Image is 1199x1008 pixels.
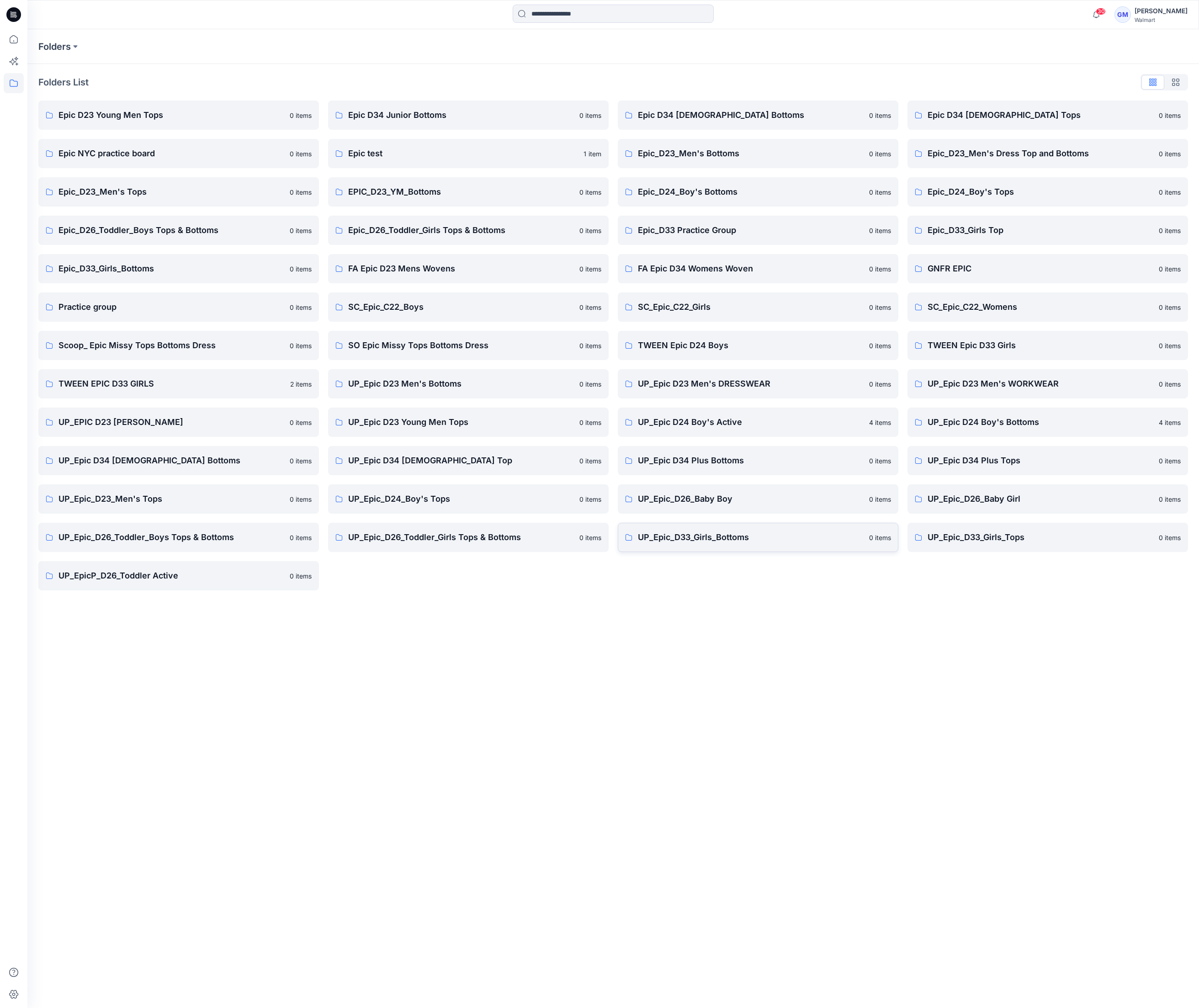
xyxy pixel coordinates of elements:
[1159,533,1181,542] p: 0 items
[348,262,574,275] p: FA Epic D23 Mens Wovens
[1159,187,1181,197] p: 0 items
[58,454,284,467] p: UP_Epic D34 [DEMOGRAPHIC_DATA] Bottoms
[328,101,609,130] a: Epic D34 Junior Bottoms0 items
[348,377,574,390] p: UP_Epic D23 Men's Bottoms
[907,254,1188,283] a: GNFR EPIC0 items
[638,147,864,160] p: Epic_D23_Men's Bottoms
[348,493,574,505] p: UP_Epic_D24_Boy's Tops
[38,101,319,130] a: Epic D23 Young Men Tops0 items
[869,226,891,235] p: 0 items
[290,111,312,120] p: 0 items
[907,446,1188,475] a: UP_Epic D34 Plus Tops0 items
[290,341,312,350] p: 0 items
[1159,111,1181,120] p: 0 items
[1159,379,1181,389] p: 0 items
[638,109,864,122] p: Epic D34 [DEMOGRAPHIC_DATA] Bottoms
[618,446,898,475] a: UP_Epic D34 Plus Bottoms0 items
[290,533,312,542] p: 0 items
[328,484,609,514] a: UP_Epic_D24_Boy's Tops0 items
[579,494,601,504] p: 0 items
[907,369,1188,398] a: UP_Epic D23 Men's WORKWEAR0 items
[928,416,1153,429] p: UP_Epic D24 Boy's Bottoms
[618,139,898,168] a: Epic_D23_Men's Bottoms0 items
[618,523,898,552] a: UP_Epic_D33_Girls_Bottoms0 items
[1159,149,1181,159] p: 0 items
[58,416,284,429] p: UP_EPIC D23 [PERSON_NAME]
[58,339,284,352] p: Scoop_ Epic Missy Tops Bottoms Dress
[328,254,609,283] a: FA Epic D23 Mens Wovens0 items
[348,454,574,467] p: UP_Epic D34 [DEMOGRAPHIC_DATA] Top
[1159,226,1181,235] p: 0 items
[928,262,1153,275] p: GNFR EPIC
[907,216,1188,245] a: Epic_D33_Girls Top0 items
[38,446,319,475] a: UP_Epic D34 [DEMOGRAPHIC_DATA] Bottoms0 items
[290,226,312,235] p: 0 items
[58,493,284,505] p: UP_Epic_D23_Men's Tops
[638,531,864,544] p: UP_Epic_D33_Girls_Bottoms
[928,109,1153,122] p: Epic D34 [DEMOGRAPHIC_DATA] Tops
[348,224,574,237] p: Epic_D26_Toddler_Girls Tops & Bottoms
[638,493,864,505] p: UP_Epic_D26_Baby Boy
[618,369,898,398] a: UP_Epic D23 Men's DRESSWEAR0 items
[618,331,898,360] a: TWEEN Epic D24 Boys0 items
[584,149,601,159] p: 1 item
[869,418,891,427] p: 4 items
[38,523,319,552] a: UP_Epic_D26_Toddler_Boys Tops & Bottoms0 items
[290,494,312,504] p: 0 items
[928,147,1153,160] p: Epic_D23_Men's Dress Top and Bottoms
[348,186,574,198] p: EPIC_D23_YM_Bottoms
[290,149,312,159] p: 0 items
[38,484,319,514] a: UP_Epic_D23_Men's Tops0 items
[1159,302,1181,312] p: 0 items
[58,147,284,160] p: Epic NYC practice board
[1135,16,1188,23] div: Walmart
[328,177,609,207] a: EPIC_D23_YM_Bottoms0 items
[1135,5,1188,16] div: [PERSON_NAME]
[38,254,319,283] a: Epic_D33_Girls_Bottoms0 items
[348,416,574,429] p: UP_Epic D23 Young Men Tops
[907,101,1188,130] a: Epic D34 [DEMOGRAPHIC_DATA] Tops0 items
[579,187,601,197] p: 0 items
[618,254,898,283] a: FA Epic D34 Womens Woven0 items
[38,177,319,207] a: Epic_D23_Men's Tops0 items
[638,454,864,467] p: UP_Epic D34 Plus Bottoms
[928,493,1153,505] p: UP_Epic_D26_Baby Girl
[928,301,1153,313] p: SC_Epic_C22_Womens
[58,224,284,237] p: Epic_D26_Toddler_Boys Tops & Bottoms
[1159,264,1181,274] p: 0 items
[328,331,609,360] a: SO Epic Missy Tops Bottoms Dress0 items
[348,109,574,122] p: Epic D34 Junior Bottoms
[58,301,284,313] p: Practice group
[58,377,285,390] p: TWEEN EPIC D33 GIRLS
[869,533,891,542] p: 0 items
[348,339,574,352] p: SO Epic Missy Tops Bottoms Dress
[907,292,1188,322] a: SC_Epic_C22_Womens0 items
[579,341,601,350] p: 0 items
[579,379,601,389] p: 0 items
[328,216,609,245] a: Epic_D26_Toddler_Girls Tops & Bottoms0 items
[618,408,898,437] a: UP_Epic D24 Boy's Active4 items
[38,292,319,322] a: Practice group0 items
[638,262,864,275] p: FA Epic D34 Womens Woven
[58,531,284,544] p: UP_Epic_D26_Toddler_Boys Tops & Bottoms
[907,408,1188,437] a: UP_Epic D24 Boy's Bottoms4 items
[38,40,71,53] a: Folders
[928,339,1153,352] p: TWEEN Epic D33 Girls
[928,186,1153,198] p: Epic_D24_Boy's Tops
[907,177,1188,207] a: Epic_D24_Boy's Tops0 items
[38,561,319,590] a: UP_EpicP_D26_Toddler Active0 items
[328,446,609,475] a: UP_Epic D34 [DEMOGRAPHIC_DATA] Top0 items
[38,331,319,360] a: Scoop_ Epic Missy Tops Bottoms Dress0 items
[869,379,891,389] p: 0 items
[58,109,284,122] p: Epic D23 Young Men Tops
[579,418,601,427] p: 0 items
[869,456,891,466] p: 0 items
[638,301,864,313] p: SC_Epic_C22_Girls
[348,301,574,313] p: SC_Epic_C22_Boys
[869,111,891,120] p: 0 items
[1096,8,1106,15] span: 30
[1159,494,1181,504] p: 0 items
[579,111,601,120] p: 0 items
[928,531,1153,544] p: UP_Epic_D33_Girls_Tops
